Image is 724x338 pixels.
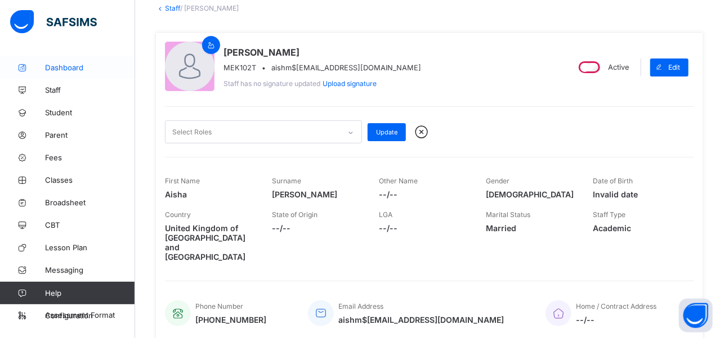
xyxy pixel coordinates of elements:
[486,190,576,199] span: [DEMOGRAPHIC_DATA]
[323,79,377,88] span: Upload signature
[593,210,625,219] span: Staff Type
[10,10,97,34] img: safsims
[45,175,135,184] span: Classes
[379,210,392,219] span: LGA
[165,177,200,185] span: First Name
[45,289,135,298] span: Help
[45,265,135,274] span: Messaging
[172,121,212,143] div: Select Roles
[45,108,135,117] span: Student
[224,64,421,72] div: •
[45,311,135,320] span: Configuration
[165,4,180,12] a: Staff
[45,198,135,207] span: Broadsheet
[486,210,530,219] span: Marital Status
[272,210,318,219] span: State of Origin
[180,4,239,12] span: / [PERSON_NAME]
[45,130,135,139] span: Parent
[195,302,243,310] span: Phone Number
[45,243,135,252] span: Lesson Plan
[668,63,680,71] span: Edit
[45,63,135,72] span: Dashboard
[271,64,421,72] span: aishm$[EMAIL_ADDRESS][DOMAIN_NAME]
[379,177,418,185] span: Other Name
[165,210,191,219] span: Country
[165,190,255,199] span: Aisha
[195,315,266,325] span: [PHONE_NUMBER]
[45,153,135,162] span: Fees
[224,79,320,88] span: Staff has no signature updated
[608,63,629,71] span: Active
[338,315,504,325] span: aishm$[EMAIL_ADDRESS][DOMAIN_NAME]
[272,190,362,199] span: [PERSON_NAME]
[272,177,301,185] span: Surname
[486,223,576,233] span: Married
[165,223,255,262] span: United Kingdom of [GEOGRAPHIC_DATA] and [GEOGRAPHIC_DATA]
[45,85,135,94] span: Staff
[576,302,656,310] span: Home / Contract Address
[45,220,135,229] span: CBT
[593,223,683,233] span: Academic
[379,223,469,233] span: --/--
[593,190,683,199] span: Invalid date
[224,47,421,58] span: [PERSON_NAME]
[379,190,469,199] span: --/--
[576,315,656,325] span: --/--
[376,128,397,136] span: Update
[593,177,633,185] span: Date of Birth
[272,223,362,233] span: --/--
[224,64,256,72] span: MEK102T
[338,302,383,310] span: Email Address
[679,299,713,332] button: Open asap
[486,177,510,185] span: Gender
